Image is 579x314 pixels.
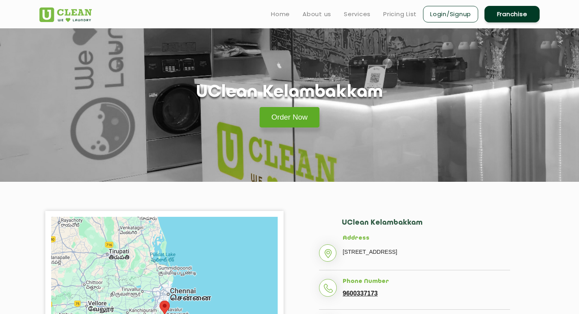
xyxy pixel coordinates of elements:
h1: UClean Kelambakkam [196,83,383,103]
a: About us [302,9,331,19]
h5: Phone Number [343,278,510,285]
p: [STREET_ADDRESS] [343,246,510,258]
h2: UClean Kelambakkam [342,219,510,235]
a: Franchise [484,6,540,22]
a: Pricing List [383,9,417,19]
a: Login/Signup [423,6,478,22]
a: Order Now [260,107,319,127]
h5: Address [343,235,510,242]
img: UClean Laundry and Dry Cleaning [39,7,92,22]
a: Home [271,9,290,19]
a: Services [344,9,371,19]
a: 9600337173 [343,290,378,297]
